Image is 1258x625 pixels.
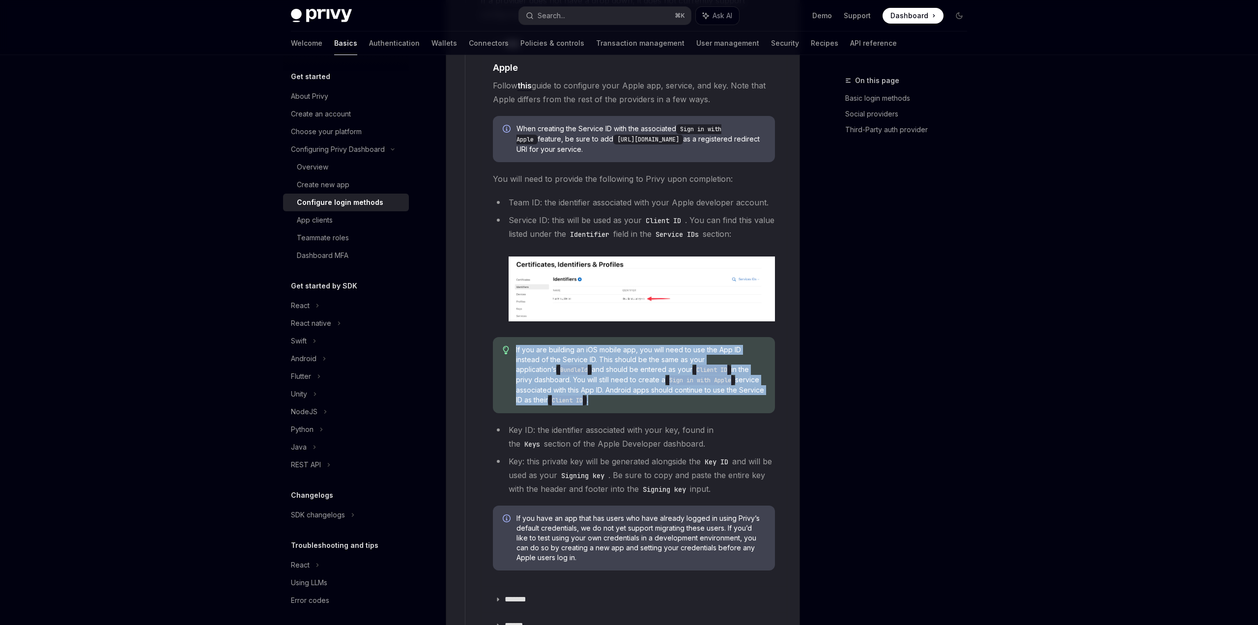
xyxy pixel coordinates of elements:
[652,229,703,240] code: Service IDs
[516,513,765,563] span: If you have an app that has users who have already logged in using Privy’s default credentials, w...
[291,335,307,347] div: Swift
[850,31,897,55] a: API reference
[639,484,690,495] code: Signing key
[283,194,409,211] a: Configure login methods
[291,577,327,589] div: Using LLMs
[291,489,333,501] h5: Changelogs
[493,172,775,186] span: You will need to provide the following to Privy upon completion:
[493,423,775,451] li: Key ID: the identifier associated with your key, found in the section of the Apple Developer dash...
[291,90,328,102] div: About Privy
[642,215,685,226] code: Client ID
[701,456,732,467] code: Key ID
[283,592,409,609] a: Error codes
[283,176,409,194] a: Create new app
[291,559,310,571] div: React
[556,365,592,375] code: BundleId
[291,31,322,55] a: Welcome
[692,365,731,375] code: Client ID
[493,61,518,74] span: Apple
[291,441,307,453] div: Java
[291,540,378,551] h5: Troubleshooting and tips
[665,375,735,385] code: Sign in with Apple
[538,10,565,22] div: Search...
[291,370,311,382] div: Flutter
[291,317,331,329] div: React native
[844,11,871,21] a: Support
[283,123,409,141] a: Choose your platform
[493,455,775,496] li: Key: this private key will be generated alongside the and will be used as your . Be sure to copy ...
[291,126,362,138] div: Choose your platform
[369,31,420,55] a: Authentication
[675,12,685,20] span: ⌘ K
[845,106,975,122] a: Social providers
[503,125,513,135] svg: Info
[283,247,409,264] a: Dashboard MFA
[283,211,409,229] a: App clients
[883,8,943,24] a: Dashboard
[509,256,775,321] img: Apple services id
[520,31,584,55] a: Policies & controls
[516,124,765,154] span: When creating the Service ID with the associated feature, be sure to add as a registered redirect...
[481,31,787,586] details: *****Navigate to headerAppleFollowthisguide to configure your Apple app, service, and key. Note t...
[291,509,345,521] div: SDK changelogs
[297,161,328,173] div: Overview
[291,353,316,365] div: Android
[297,250,348,261] div: Dashboard MFA
[566,229,613,240] code: Identifier
[493,213,775,321] li: Service ID: this will be used as your . You can find this value listed under the field in the sec...
[291,595,329,606] div: Error codes
[297,232,349,244] div: Teammate roles
[771,31,799,55] a: Security
[713,11,732,21] span: Ask AI
[516,124,721,144] code: Sign in with Apple
[283,229,409,247] a: Teammate roles
[291,406,317,418] div: NodeJS
[297,179,349,191] div: Create new app
[520,439,544,450] code: Keys
[283,87,409,105] a: About Privy
[291,424,314,435] div: Python
[291,71,330,83] h5: Get started
[493,79,775,106] span: Follow guide to configure your Apple app, service, and key. Note that Apple differs from the rest...
[283,574,409,592] a: Using LLMs
[283,105,409,123] a: Create an account
[334,31,357,55] a: Basics
[890,11,928,21] span: Dashboard
[951,8,967,24] button: Toggle dark mode
[291,9,352,23] img: dark logo
[557,470,608,481] code: Signing key
[596,31,685,55] a: Transaction management
[493,196,775,209] li: Team ID: the identifier associated with your Apple developer account.
[291,388,307,400] div: Unity
[291,300,310,312] div: React
[855,75,899,86] span: On this page
[613,135,683,144] code: [URL][DOMAIN_NAME]
[696,31,759,55] a: User management
[291,108,351,120] div: Create an account
[291,459,321,471] div: REST API
[517,81,532,91] a: this
[845,90,975,106] a: Basic login methods
[516,345,765,405] span: If you are building an iOS mobile app, you will need to use the App ID instead of the Service ID....
[503,514,513,524] svg: Info
[519,7,691,25] button: Search...⌘K
[548,396,587,405] code: Client ID
[469,31,509,55] a: Connectors
[297,214,333,226] div: App clients
[291,143,385,155] div: Configuring Privy Dashboard
[291,280,357,292] h5: Get started by SDK
[696,7,739,25] button: Ask AI
[845,122,975,138] a: Third-Party auth provider
[811,31,838,55] a: Recipes
[503,346,510,355] svg: Tip
[812,11,832,21] a: Demo
[297,197,383,208] div: Configure login methods
[431,31,457,55] a: Wallets
[283,158,409,176] a: Overview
